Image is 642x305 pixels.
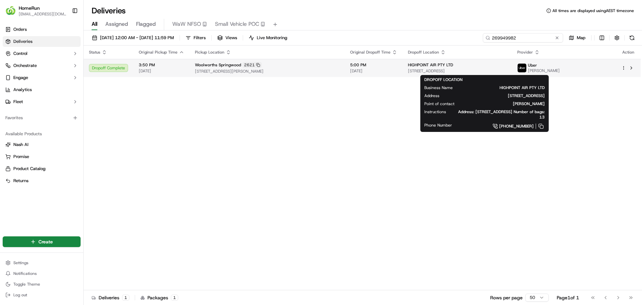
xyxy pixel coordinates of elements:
span: Filters [194,35,206,41]
span: Notifications [13,271,37,276]
span: Address [424,93,439,98]
span: 5:00 PM [350,62,397,68]
button: Filters [183,33,209,43]
a: Promise [5,154,78,160]
span: All times are displayed using AEST timezone [552,8,634,13]
div: Available Products [3,129,81,139]
span: [DATE] [350,68,397,74]
span: Nash AI [13,142,28,148]
span: Engage [13,75,28,81]
span: HIGHPOINT AIR PTY LTD [463,85,545,90]
a: Returns [5,178,78,184]
span: Pickup Location [195,50,224,55]
button: Nash AI [3,139,81,150]
span: Toggle Theme [13,282,40,287]
button: HomeRunHomeRun[EMAIL_ADDRESS][DOMAIN_NAME] [3,3,69,19]
button: Fleet [3,96,81,107]
div: 1 [122,295,129,301]
span: Point of contact [424,101,454,106]
span: Settings [13,260,28,265]
button: Log out [3,290,81,300]
span: Fleet [13,99,23,105]
span: Control [13,51,27,57]
span: Provider [517,50,533,55]
span: DROPOFF LOCATION [424,77,462,82]
span: [STREET_ADDRESS] [408,68,507,74]
span: Create [38,238,53,245]
div: 1 [171,295,178,301]
span: WaW NFSO [172,20,201,28]
span: [STREET_ADDRESS][PERSON_NAME] [195,69,339,74]
span: Small Vehicle POC [215,20,259,28]
button: Returns [3,175,81,186]
div: Favorites [3,112,81,123]
span: Address: [STREET_ADDRESS] Number of bags: 13 [457,109,545,120]
button: Views [214,33,240,43]
h1: Deliveries [92,5,126,16]
button: Refresh [627,33,637,43]
input: Type to search [483,33,563,43]
span: Assigned [105,20,128,28]
button: Promise [3,151,81,162]
span: [DATE] [139,68,184,74]
button: [DATE] 12:00 AM - [DATE] 11:59 PM [89,33,177,43]
span: HIGHPOINT AIR PTY LTD [408,62,453,68]
button: HomeRun [19,5,40,11]
button: Map [566,33,588,43]
span: Analytics [13,87,32,93]
a: [PHONE_NUMBER] [463,123,545,130]
a: Analytics [3,84,81,95]
button: Notifications [3,269,81,278]
span: [PHONE_NUMBER] [499,124,534,129]
span: Orders [13,26,27,32]
span: Original Pickup Time [139,50,178,55]
span: Flagged [136,20,156,28]
span: 3:50 PM [139,62,184,68]
span: Returns [13,178,28,184]
span: Orchestrate [13,63,37,69]
span: [PERSON_NAME] [528,68,560,73]
span: Uber [528,63,537,68]
span: Product Catalog [13,166,45,172]
button: Create [3,236,81,247]
span: Phone Number [424,123,452,128]
button: [EMAIL_ADDRESS][DOMAIN_NAME] [19,11,67,17]
span: Original Dropoff Time [350,50,391,55]
button: Engage [3,72,81,83]
img: HomeRun [5,5,16,16]
a: Orders [3,24,81,35]
button: Toggle Theme [3,280,81,289]
div: 2621 [242,62,262,68]
span: Map [577,35,585,41]
span: Deliveries [13,39,32,45]
span: [PERSON_NAME] [465,101,545,106]
span: Instructions [424,109,446,115]
div: Packages [140,294,178,301]
button: Live Monitoring [246,33,290,43]
button: Product Catalog [3,163,81,174]
div: Deliveries [92,294,129,301]
div: Action [621,50,635,55]
span: [DATE] 12:00 AM - [DATE] 11:59 PM [100,35,174,41]
a: Nash AI [5,142,78,148]
a: Deliveries [3,36,81,47]
span: Log out [13,292,27,298]
button: Control [3,48,81,59]
span: Business Name [424,85,453,90]
span: Woolworths Springwood [195,62,241,68]
span: Status [89,50,100,55]
span: Views [225,35,237,41]
img: uber-new-logo.jpeg [518,64,526,72]
span: [STREET_ADDRESS] [450,93,545,98]
span: Promise [13,154,29,160]
p: Rows per page [490,294,523,301]
div: Page 1 of 1 [557,294,579,301]
span: Live Monitoring [257,35,287,41]
a: Product Catalog [5,166,78,172]
span: All [92,20,97,28]
button: Settings [3,258,81,268]
button: Orchestrate [3,60,81,71]
span: Dropoff Location [408,50,439,55]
